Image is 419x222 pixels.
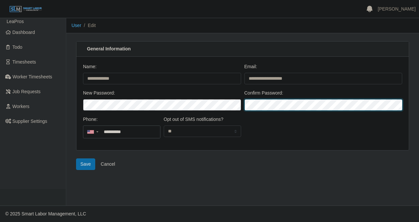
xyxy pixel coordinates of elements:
[9,6,42,13] img: SLM Logo
[244,63,257,70] label: Email:
[76,158,95,170] button: Save
[13,119,47,124] span: Supplier Settings
[13,104,30,109] span: Workers
[5,211,86,216] span: © 2025 Smart Labor Management, LLC
[13,44,22,50] span: Todo
[83,116,98,123] label: Phone:
[96,130,99,133] span: ▼
[244,90,283,97] label: Confirm Password:
[7,19,24,24] span: LeaPros
[83,126,101,138] div: Country Code Selector
[83,90,115,97] label: New Password:
[81,22,96,29] li: Edit
[13,30,35,35] span: Dashboard
[13,89,41,94] span: Job Requests
[378,6,416,13] a: [PERSON_NAME]
[87,46,131,51] strong: General Information
[83,63,97,70] label: Name:
[97,158,120,170] a: Cancel
[164,116,223,123] label: Opt out of SMS notifications?
[13,74,52,79] span: Worker Timesheets
[13,59,36,65] span: Timesheets
[71,23,81,28] a: User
